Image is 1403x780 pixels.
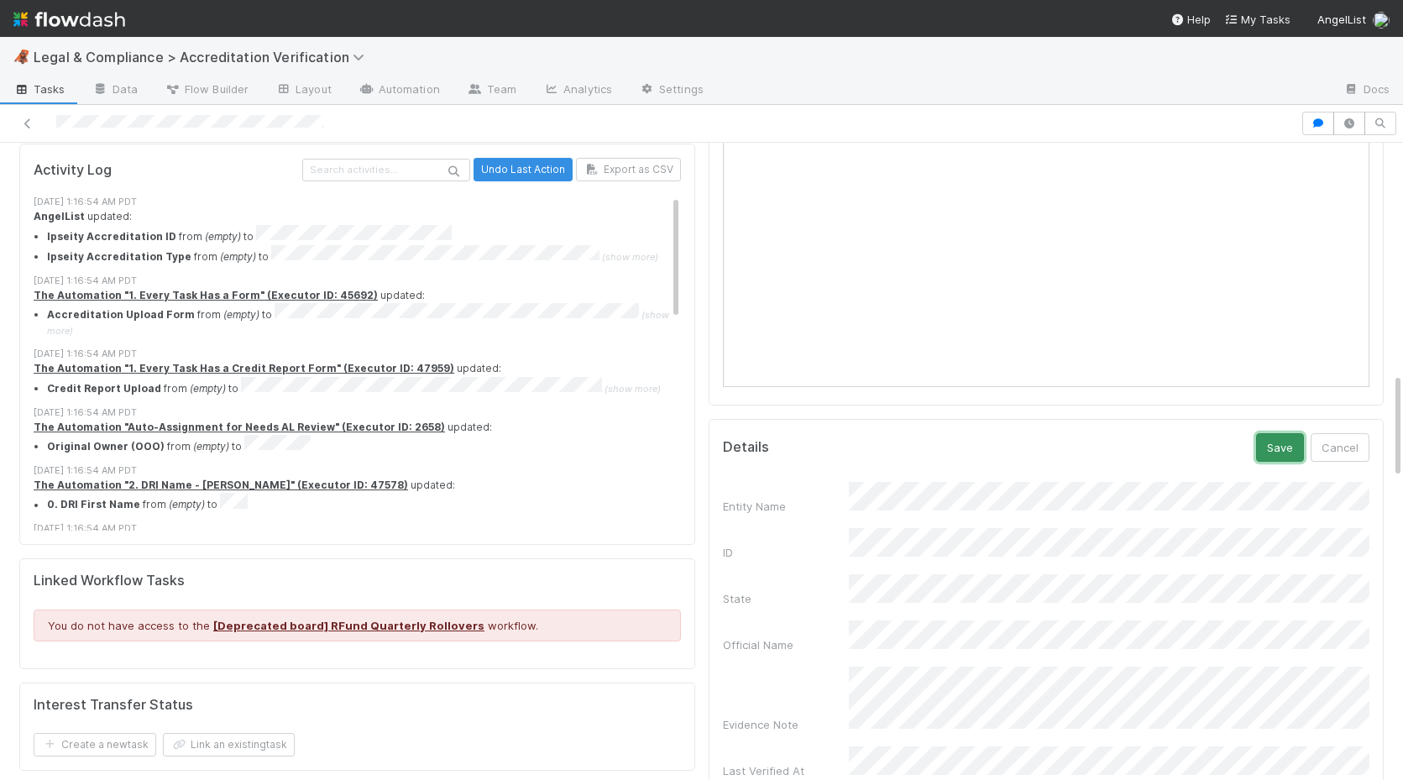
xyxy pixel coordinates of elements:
[302,159,470,181] input: Search activities...
[723,590,849,607] div: State
[602,251,658,263] span: (show more)
[34,406,681,420] div: [DATE] 1:16:54 AM PDT
[47,499,140,511] strong: 0. DRI First Name
[34,289,378,301] a: The Automation "1. Every Task Has a Form" (Executor ID: 45692)
[220,250,256,263] em: (empty)
[626,77,717,104] a: Settings
[34,362,454,374] a: The Automation "1. Every Task Has a Credit Report Form" (Executor ID: 47959)
[345,77,453,104] a: Automation
[1317,13,1366,26] span: AngelList
[47,435,681,455] li: from to
[47,382,161,395] strong: Credit Report Upload
[1224,11,1290,28] a: My Tasks
[474,158,573,181] button: Undo Last Action
[1224,13,1290,26] span: My Tasks
[723,636,849,653] div: Official Name
[723,762,849,779] div: Last Verified At
[163,733,295,756] button: Link an existingtask
[34,463,681,478] div: [DATE] 1:16:54 AM PDT
[576,158,681,181] button: Export as CSV
[34,697,193,714] h5: Interest Transfer Status
[169,499,205,511] em: (empty)
[223,308,259,321] em: (empty)
[47,440,165,453] strong: Original Owner (OOO)
[34,209,681,264] div: updated:
[213,619,484,632] a: [Deprecated board] RFund Quarterly Rollovers
[1170,11,1211,28] div: Help
[34,288,681,339] div: updated:
[723,498,849,515] div: Entity Name
[1256,433,1304,462] button: Save
[190,382,226,395] em: (empty)
[47,493,681,513] li: from to
[34,421,445,433] a: The Automation "Auto-Assignment for Needs AL Review" (Executor ID: 2658)
[1311,433,1369,462] button: Cancel
[79,77,151,104] a: Data
[13,5,125,34] img: logo-inverted-e16ddd16eac7371096b0.svg
[262,77,345,104] a: Layout
[47,225,681,245] li: from to
[605,383,661,395] span: (show more)
[34,195,681,209] div: [DATE] 1:16:54 AM PDT
[530,77,626,104] a: Analytics
[34,733,156,756] button: Create a newtask
[1330,77,1403,104] a: Docs
[13,50,30,64] span: 🦧
[205,230,241,243] em: (empty)
[34,573,681,589] h5: Linked Workflow Tasks
[47,303,681,338] summary: Accreditation Upload Form from (empty) to (show more)
[34,162,299,179] h5: Activity Log
[34,521,681,536] div: [DATE] 1:16:54 AM PDT
[723,544,849,561] div: ID
[34,347,681,361] div: [DATE] 1:16:54 AM PDT
[47,309,669,336] span: (show more)
[34,210,85,222] strong: AngelList
[34,478,681,513] div: updated:
[34,274,681,288] div: [DATE] 1:16:54 AM PDT
[151,77,262,104] a: Flow Builder
[47,377,681,397] summary: Credit Report Upload from (empty) to (show more)
[34,361,681,396] div: updated:
[34,479,408,491] a: The Automation "2. DRI Name - [PERSON_NAME]" (Executor ID: 47578)
[34,420,681,455] div: updated:
[13,81,65,97] span: Tasks
[193,440,229,453] em: (empty)
[723,439,769,456] h5: Details
[453,77,530,104] a: Team
[165,81,249,97] span: Flow Builder
[47,230,176,243] strong: Ipseity Accreditation ID
[47,245,681,265] summary: Ipseity Accreditation Type from (empty) to (show more)
[47,250,191,263] strong: Ipseity Accreditation Type
[1373,12,1390,29] img: avatar_ec94f6e9-05c5-4d36-a6c8-d0cea77c3c29.png
[34,610,681,641] div: You do not have access to the workflow.
[34,49,373,65] span: Legal & Compliance > Accreditation Verification
[47,308,195,321] strong: Accreditation Upload Form
[723,716,849,733] div: Evidence Note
